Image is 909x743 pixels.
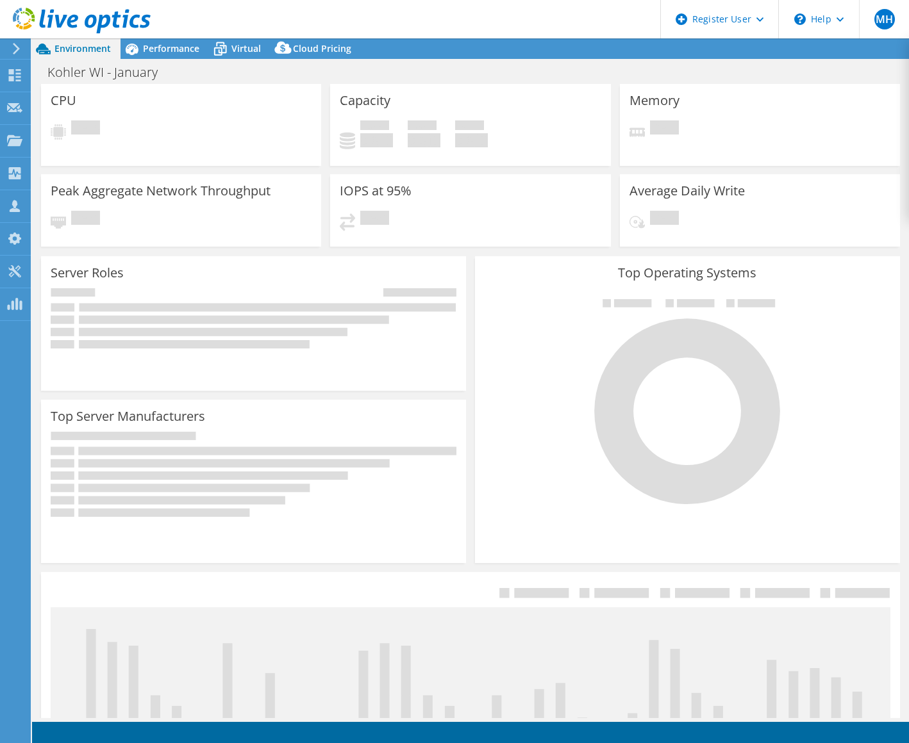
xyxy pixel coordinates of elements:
h3: CPU [51,94,76,108]
span: Free [408,120,437,133]
h4: 0 GiB [360,133,393,147]
h3: IOPS at 95% [340,184,412,198]
span: Pending [71,120,100,138]
span: Pending [650,120,679,138]
span: Performance [143,42,199,54]
span: Cloud Pricing [293,42,351,54]
h4: 0 GiB [455,133,488,147]
span: Pending [71,211,100,228]
h3: Server Roles [51,266,124,280]
h3: Memory [630,94,680,108]
span: Total [455,120,484,133]
h4: 0 GiB [408,133,440,147]
span: Used [360,120,389,133]
span: Virtual [231,42,261,54]
span: Environment [54,42,111,54]
span: MH [874,9,895,29]
h3: Top Server Manufacturers [51,409,205,423]
span: Pending [360,211,389,228]
h3: Top Operating Systems [485,266,890,280]
svg: \n [794,13,806,25]
h3: Peak Aggregate Network Throughput [51,184,271,198]
h3: Capacity [340,94,390,108]
h3: Average Daily Write [630,184,745,198]
span: Pending [650,211,679,228]
h1: Kohler WI - January [42,65,178,79]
